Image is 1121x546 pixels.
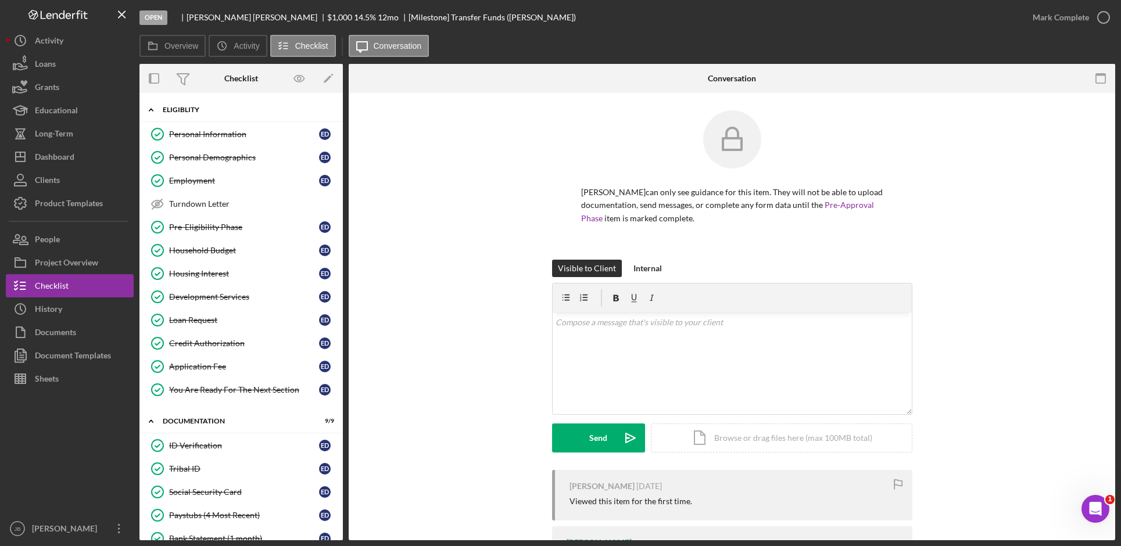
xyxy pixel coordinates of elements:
[145,169,337,192] a: EmploymentED
[6,251,134,274] a: Project Overview
[319,314,331,326] div: E D
[35,274,69,300] div: Checklist
[169,130,319,139] div: Personal Information
[35,297,62,324] div: History
[354,13,376,22] div: 14.5 %
[224,74,258,83] div: Checklist
[169,153,319,162] div: Personal Demographics
[6,192,134,215] button: Product Templates
[35,251,98,277] div: Project Overview
[6,52,134,76] button: Loans
[145,192,337,215] a: Turndown Letter
[570,482,635,491] div: [PERSON_NAME]
[633,260,662,277] div: Internal
[581,186,883,225] p: [PERSON_NAME] can only see guidance for this item. They will not be able to upload documentation,...
[13,84,37,107] img: Profile image for Allison
[169,269,319,278] div: Housing Interest
[35,367,59,393] div: Sheets
[14,526,20,532] text: JB
[319,463,331,475] div: E D
[409,13,576,22] div: [Milestone] Transfer Funds ([PERSON_NAME])
[139,10,167,25] div: Open
[6,29,134,52] button: Activity
[41,95,109,107] div: [PERSON_NAME]
[169,292,319,301] div: Development Services
[319,175,331,186] div: E D
[6,367,134,390] button: Sheets
[589,423,607,452] div: Send
[319,337,331,349] div: E D
[35,99,78,125] div: Educational
[319,221,331,233] div: E D
[53,306,179,329] button: Send us a message
[145,457,337,480] a: Tribal IDED
[145,215,337,239] a: Pre-Eligibility PhaseED
[6,145,134,168] button: Dashboard
[145,504,337,527] a: Paystubs (4 Most Recent)ED
[270,35,336,57] button: Checklist
[163,106,328,113] div: Eligiblity
[6,344,134,367] a: Document Templates
[169,362,319,371] div: Application Fee
[41,52,109,64] div: [PERSON_NAME]
[94,391,138,400] span: Messages
[35,192,103,218] div: Product Templates
[111,95,144,107] div: • [DATE]
[6,76,134,99] a: Grants
[145,123,337,146] a: Personal InformationED
[313,418,334,425] div: 9 / 9
[145,262,337,285] a: Housing InterestED
[6,168,134,192] button: Clients
[145,308,337,332] a: Loan RequestED
[145,285,337,308] a: Development ServicesED
[349,35,429,57] button: Conversation
[319,128,331,140] div: E D
[319,509,331,521] div: E D
[169,339,319,348] div: Credit Authorization
[35,321,76,347] div: Documents
[6,517,134,540] button: JB[PERSON_NAME]
[145,355,337,378] a: Application FeeED
[581,200,874,222] a: Pre-Approval Phase
[6,321,134,344] button: Documents
[374,41,422,51] label: Conversation
[145,332,337,355] a: Credit AuthorizationED
[169,487,319,497] div: Social Security Card
[6,228,134,251] button: People
[187,13,327,22] div: [PERSON_NAME] [PERSON_NAME]
[169,199,336,209] div: Turndown Letter
[169,222,319,232] div: Pre-Eligibility Phase
[35,344,111,370] div: Document Templates
[35,29,63,55] div: Activity
[35,168,60,195] div: Clients
[319,384,331,396] div: E D
[319,440,331,451] div: E D
[327,12,352,22] span: $1,000
[169,246,319,255] div: Household Budget
[6,99,134,122] button: Educational
[163,418,305,425] div: Documentation
[6,122,134,145] button: Long-Term
[139,35,206,57] button: Overview
[319,245,331,256] div: E D
[145,146,337,169] a: Personal DemographicsED
[558,260,616,277] div: Visible to Client
[6,274,134,297] button: Checklist
[169,385,319,394] div: You Are Ready For The Next Section
[636,482,662,491] time: 2025-10-01 20:25
[6,297,134,321] button: History
[378,13,399,22] div: 12 mo
[169,534,319,543] div: Bank Statement (1 month)
[1105,495,1115,504] span: 1
[1033,6,1089,29] div: Mark Complete
[169,176,319,185] div: Employment
[35,145,74,171] div: Dashboard
[35,52,56,78] div: Loans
